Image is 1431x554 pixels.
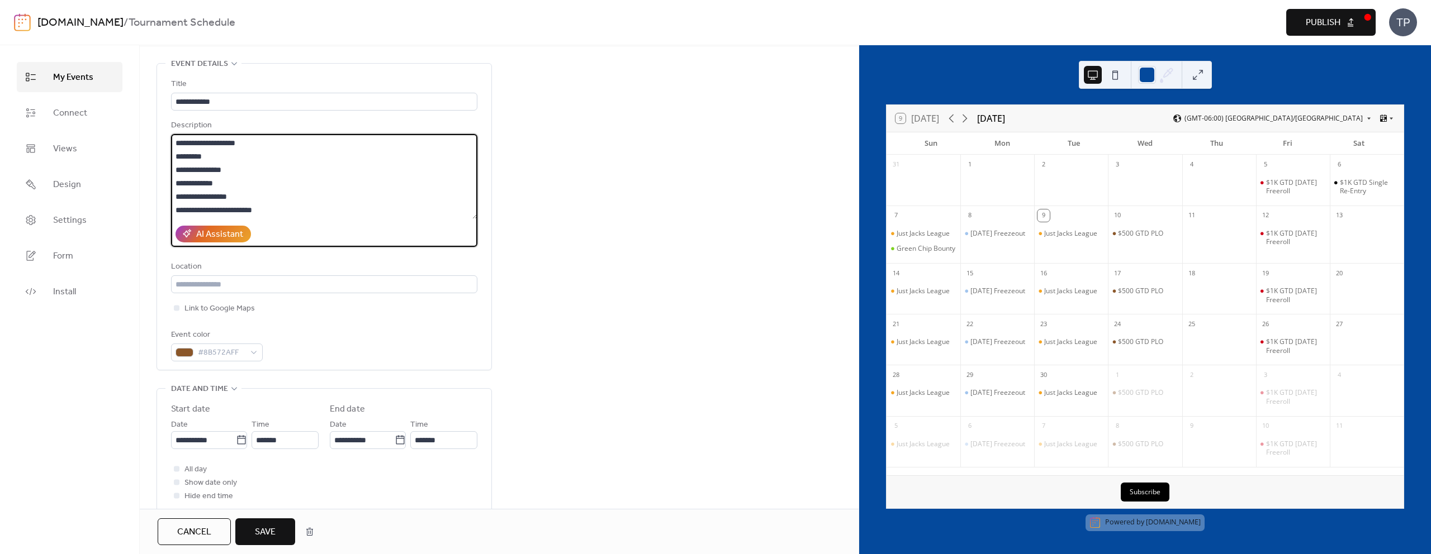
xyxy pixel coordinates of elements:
[960,229,1034,238] div: Monday Freezeout
[1259,267,1272,279] div: 19
[1034,337,1108,346] div: Just Jacks League
[967,132,1039,155] div: Mon
[1037,209,1050,222] div: 9
[17,241,122,271] a: Form
[887,388,960,397] div: Just Jacks League
[184,463,207,476] span: All day
[1108,440,1182,448] div: $500 GTD PLO
[1186,159,1198,171] div: 4
[960,440,1034,448] div: Monday Freezeout
[887,286,960,295] div: Just Jacks League
[970,337,1025,346] div: [DATE] Freezeout
[1340,178,1399,195] div: $1K GTD Single Re-Entry
[1037,159,1050,171] div: 2
[196,228,243,241] div: AI Assistant
[171,58,228,71] span: Event details
[1266,286,1325,304] div: $1K GTD [DATE] Freeroll
[1121,483,1169,502] button: Subscribe
[964,369,976,381] div: 29
[964,420,976,432] div: 6
[1118,440,1163,448] div: $500 GTD PLO
[887,244,960,253] div: Green Chip Bounty
[1111,369,1124,381] div: 1
[124,12,129,34] b: /
[1256,178,1330,195] div: $1K GTD Friday Freeroll
[1333,159,1345,171] div: 6
[1037,267,1050,279] div: 16
[410,418,428,432] span: Time
[1044,337,1097,346] div: Just Jacks League
[1037,420,1050,432] div: 7
[1286,9,1376,36] button: Publish
[1259,318,1272,330] div: 26
[1110,132,1181,155] div: Wed
[17,276,122,307] a: Install
[890,369,902,381] div: 28
[897,229,950,238] div: Just Jacks League
[895,132,967,155] div: Sun
[171,119,475,132] div: Description
[1256,388,1330,405] div: $1K GTD Friday Freeroll
[171,78,475,91] div: Title
[897,337,950,346] div: Just Jacks League
[970,286,1025,295] div: [DATE] Freezeout
[1044,440,1097,448] div: Just Jacks League
[1108,388,1182,397] div: $500 GTD PLO
[1266,388,1325,405] div: $1K GTD [DATE] Freeroll
[53,285,76,299] span: Install
[1333,318,1345,330] div: 27
[53,107,87,120] span: Connect
[330,418,347,432] span: Date
[53,250,73,263] span: Form
[970,388,1025,397] div: [DATE] Freezeout
[1146,518,1201,527] a: [DOMAIN_NAME]
[17,169,122,199] a: Design
[1105,518,1201,527] div: Powered by
[890,267,902,279] div: 14
[1186,318,1198,330] div: 25
[1333,420,1345,432] div: 11
[970,440,1025,448] div: [DATE] Freezeout
[1306,16,1340,30] span: Publish
[17,98,122,128] a: Connect
[960,337,1034,346] div: Monday Freezeout
[1108,286,1182,295] div: $500 GTD PLO
[17,133,122,164] a: Views
[977,112,1005,125] div: [DATE]
[887,337,960,346] div: Just Jacks League
[184,476,237,490] span: Show date only
[1044,388,1097,397] div: Just Jacks League
[960,388,1034,397] div: Monday Freezeout
[1044,229,1097,238] div: Just Jacks League
[1118,229,1163,238] div: $500 GTD PLO
[887,229,960,238] div: Just Jacks League
[1186,209,1198,222] div: 11
[17,62,122,92] a: My Events
[1111,420,1124,432] div: 8
[1259,159,1272,171] div: 5
[171,328,260,342] div: Event color
[129,12,235,34] b: Tournament Schedule
[1186,369,1198,381] div: 2
[1256,337,1330,355] div: $1K GTD Friday Freeroll
[1111,267,1124,279] div: 17
[970,229,1025,238] div: [DATE] Freezeout
[897,440,950,448] div: Just Jacks League
[330,403,365,416] div: End date
[171,383,228,396] span: Date and time
[1330,178,1404,195] div: $1K GTD Single Re-Entry
[1259,369,1272,381] div: 3
[1118,286,1163,295] div: $500 GTD PLO
[1118,388,1163,397] div: $500 GTD PLO
[1034,229,1108,238] div: Just Jacks League
[171,403,210,416] div: Start date
[37,12,124,34] a: [DOMAIN_NAME]
[1181,132,1252,155] div: Thu
[158,518,231,545] button: Cancel
[1333,209,1345,222] div: 13
[1389,8,1417,36] div: TP
[1186,420,1198,432] div: 9
[14,13,31,31] img: logo
[171,418,188,432] span: Date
